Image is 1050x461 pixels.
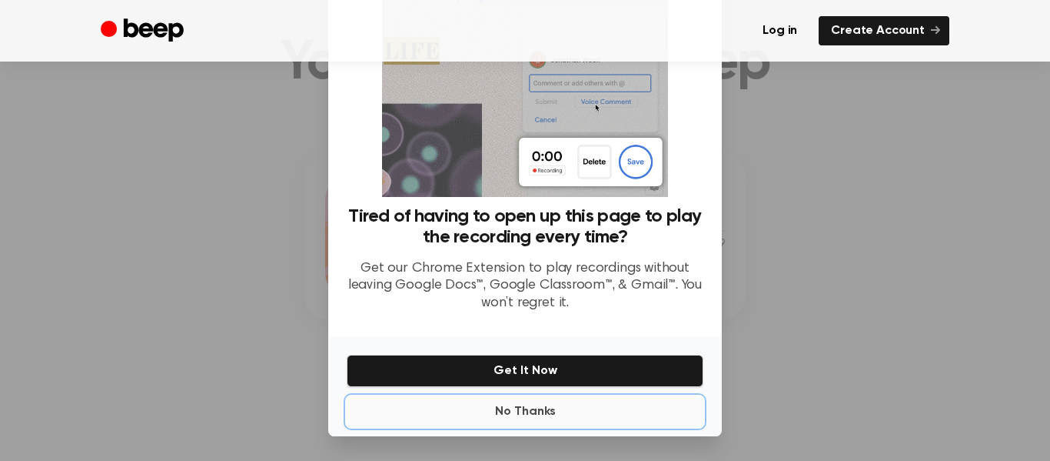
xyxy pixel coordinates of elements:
[347,355,703,387] button: Get It Now
[347,260,703,312] p: Get our Chrome Extension to play recordings without leaving Google Docs™, Google Classroom™, & Gm...
[347,206,703,248] h3: Tired of having to open up this page to play the recording every time?
[101,16,188,46] a: Beep
[750,16,809,45] a: Log in
[819,16,949,45] a: Create Account
[347,396,703,427] button: No Thanks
